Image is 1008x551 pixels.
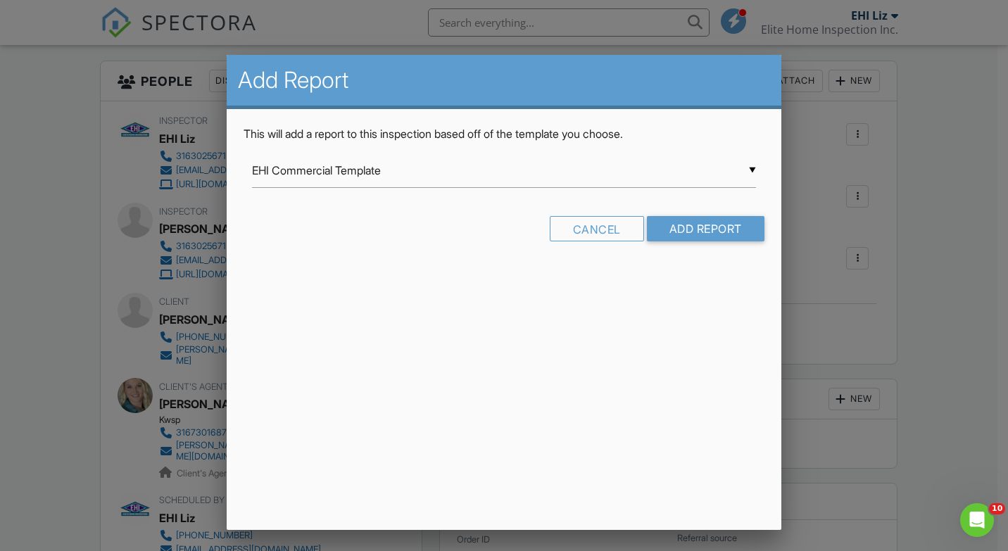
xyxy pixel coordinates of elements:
input: Add Report [647,216,764,241]
h2: Add Report [238,66,770,94]
p: This will add a report to this inspection based off of the template you choose. [244,126,764,141]
div: Cancel [550,216,644,241]
span: 10 [989,503,1005,514]
iframe: Intercom live chat [960,503,994,537]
